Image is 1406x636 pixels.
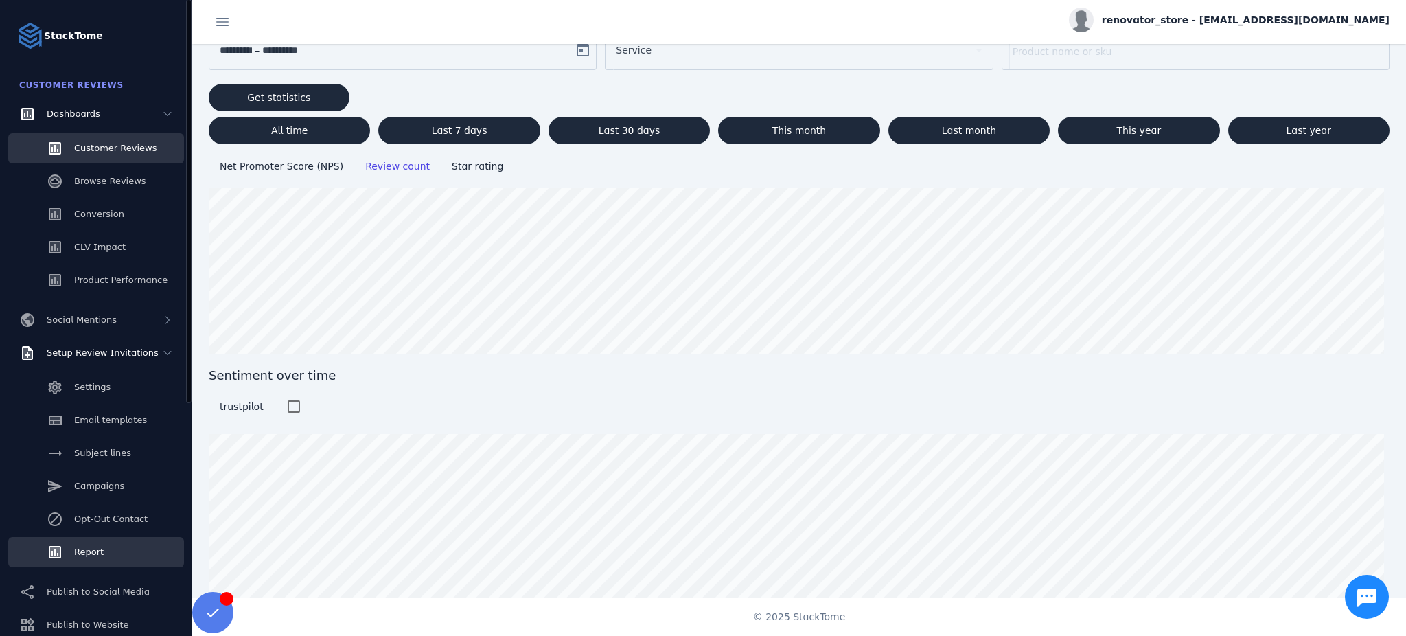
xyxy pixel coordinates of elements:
[209,84,349,111] button: Get statistics
[452,161,503,172] span: Star rating
[271,126,308,135] span: All time
[47,348,159,358] span: Setup Review Invitations
[1058,117,1219,144] button: This year
[74,448,131,458] span: Subject lines
[47,315,117,325] span: Social Mentions
[8,265,184,295] a: Product Performance
[1102,13,1390,27] span: renovator_store - [EMAIL_ADDRESS][DOMAIN_NAME]
[8,405,184,435] a: Email templates
[8,372,184,402] a: Settings
[1069,8,1390,32] button: renovator_store - [EMAIL_ADDRESS][DOMAIN_NAME]
[47,587,150,597] span: Publish to Social Media
[549,117,710,144] button: Last 30 days
[8,438,184,468] a: Subject lines
[942,126,996,135] span: Last month
[209,117,370,144] button: All time
[74,209,124,219] span: Conversion
[74,415,147,425] span: Email templates
[74,514,148,524] span: Opt-Out Contact
[8,577,184,607] a: Publish to Social Media
[74,176,146,186] span: Browse Reviews
[74,382,111,392] span: Settings
[616,42,652,58] span: Service
[888,117,1050,144] button: Last month
[1013,46,1112,57] mat-label: Product name or sku
[8,504,184,534] a: Opt-Out Contact
[8,471,184,501] a: Campaigns
[8,537,184,567] a: Report
[569,36,597,64] button: Open calendar
[1069,8,1094,32] img: profile.jpg
[220,401,264,412] span: trustpilot
[74,275,168,285] span: Product Performance
[74,242,126,252] span: CLV Impact
[44,29,103,43] strong: StackTome
[47,109,100,119] span: Dashboards
[255,42,260,58] span: –
[8,232,184,262] a: CLV Impact
[74,481,124,491] span: Campaigns
[209,366,1390,385] span: Sentiment over time
[1228,117,1390,144] button: Last year
[432,126,487,135] span: Last 7 days
[1117,126,1162,135] span: This year
[19,80,124,90] span: Customer Reviews
[378,117,540,144] button: Last 7 days
[599,126,660,135] span: Last 30 days
[8,199,184,229] a: Conversion
[220,161,343,172] span: Net Promoter Score (NPS)
[753,610,846,624] span: © 2025 StackTome
[718,117,879,144] button: This month
[772,126,827,135] span: This month
[16,22,44,49] img: Logo image
[74,143,157,153] span: Customer Reviews
[8,133,184,163] a: Customer Reviews
[247,93,310,102] span: Get statistics
[47,620,128,630] span: Publish to Website
[8,166,184,196] a: Browse Reviews
[74,547,104,557] span: Report
[1287,126,1331,135] span: Last year
[365,161,430,172] span: Review count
